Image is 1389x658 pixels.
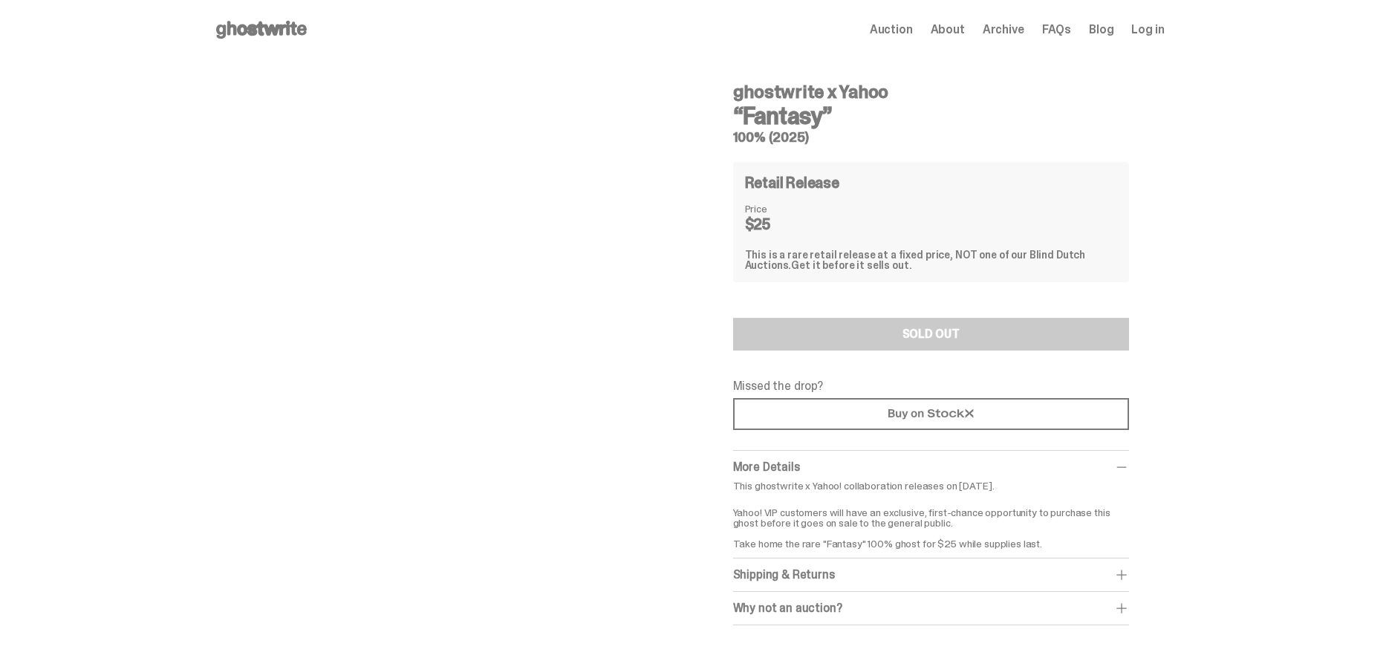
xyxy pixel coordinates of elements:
[870,24,913,36] a: Auction
[931,24,965,36] a: About
[983,24,1024,36] a: Archive
[733,380,1129,392] p: Missed the drop?
[902,328,960,340] div: SOLD OUT
[733,83,1129,101] h4: ghostwrite x Yahoo
[733,481,1129,491] p: This ghostwrite x Yahoo! collaboration releases on [DATE].
[745,203,819,214] dt: Price
[733,459,800,475] span: More Details
[733,318,1129,351] button: SOLD OUT
[733,567,1129,582] div: Shipping & Returns
[733,601,1129,616] div: Why not an auction?
[791,258,911,272] span: Get it before it sells out.
[1089,24,1113,36] a: Blog
[733,497,1129,549] p: Yahoo! VIP customers will have an exclusive, first-chance opportunity to purchase this ghost befo...
[1042,24,1071,36] a: FAQs
[745,250,1117,270] div: This is a rare retail release at a fixed price, NOT one of our Blind Dutch Auctions.
[733,104,1129,128] h3: “Fantasy”
[1131,24,1164,36] a: Log in
[745,175,839,190] h4: Retail Release
[733,131,1129,144] h5: 100% (2025)
[745,217,819,232] dd: $25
